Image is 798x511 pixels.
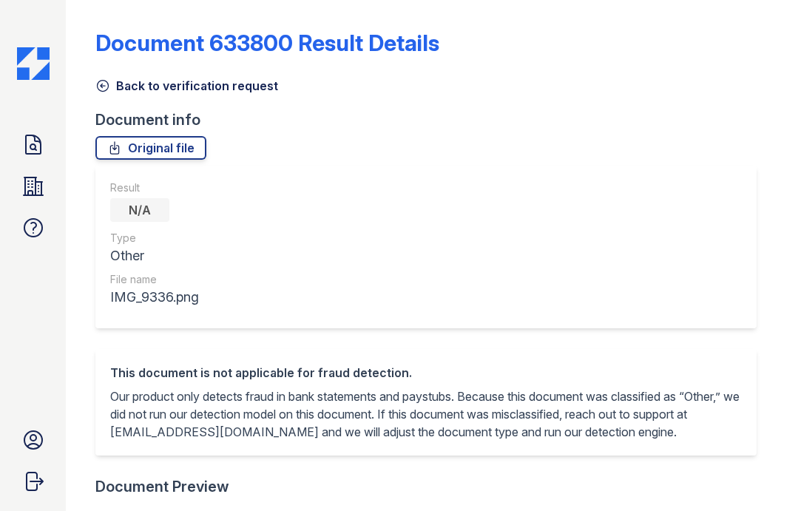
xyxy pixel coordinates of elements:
div: Other [110,246,199,266]
div: Document info [95,109,768,130]
a: Back to verification request [95,77,278,95]
div: IMG_9336.png [110,287,199,308]
a: Document 633800 Result Details [95,30,439,56]
iframe: chat widget [736,452,783,496]
div: Document Preview [95,476,229,497]
div: This document is not applicable for fraud detection. [110,364,742,382]
a: Original file [95,136,206,160]
div: Type [110,231,199,246]
div: File name [110,272,199,287]
div: N/A [110,198,169,222]
p: Our product only detects fraud in bank statements and paystubs. Because this document was classif... [110,388,742,441]
img: CE_Icon_Blue-c292c112584629df590d857e76928e9f676e5b41ef8f769ba2f05ee15b207248.png [17,47,50,80]
div: Result [110,180,199,195]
